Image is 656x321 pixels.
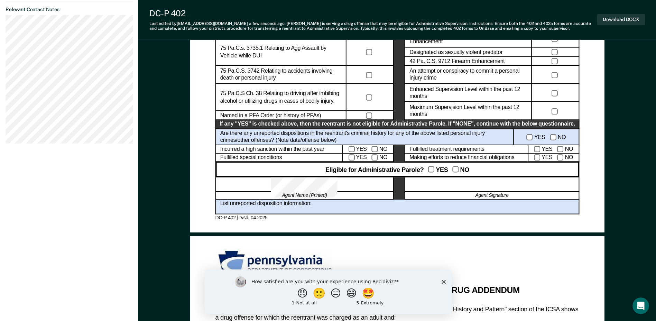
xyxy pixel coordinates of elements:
div: YES NO [528,145,579,154]
div: List unreported disposition information: [215,200,579,214]
iframe: Intercom live chat [632,297,649,314]
label: Designated as sexually violent predator [409,48,502,56]
div: YES NO [343,145,394,154]
div: Agent Signature [405,192,579,200]
div: Fulfilled treatment requirements [405,145,528,154]
label: An attempt or conspiracy to commit a personal injury crime [409,67,527,82]
img: PDOC Logo [215,248,337,279]
div: Incurred a high sanction within the past year [215,145,342,154]
dt: Relevant Contact Notes [6,7,133,12]
div: Administrative Parole Eligibility Worksheet: DRUG ADDENDUM [221,285,573,296]
label: 75 Pa.C.s. 3735.1 Relating to Agg Assault by Vehicle while DUI [220,45,341,59]
div: YES NO [528,154,579,162]
button: Download DOCX [597,14,645,25]
iframe: Survey by Kim from Recidiviz [204,269,452,314]
label: 42 Pa. C.S. 9712 Firearm Enhancement [409,58,505,65]
label: Named in a PFA Order (or history of PFAs) [220,112,321,119]
div: Last edited by [EMAIL_ADDRESS][DOMAIN_NAME] . [PERSON_NAME] is serving a drug offense that may be... [149,21,597,31]
label: 204 PA Code 303.10(a) Deadly Weapon Enhancement [409,31,527,46]
div: Eligible for Administrative Parole? YES NO [215,162,579,177]
div: Making efforts to reduce financial obligations [405,154,528,162]
div: YES NO [343,154,394,162]
div: DC-P 402 [149,8,597,18]
span: a few seconds ago [249,21,285,26]
div: Agent Name (Printed) [215,192,394,200]
label: Maximum Supervision Level within the past 12 months [409,104,527,118]
div: Are there any unreported dispositions in the reentrant's criminal history for any of the above li... [215,129,514,145]
label: 75 Pa.C.S Ch. 38 Relating to driving after imbibing alcohol or utilizing drugs in cases of bodily... [220,90,341,105]
div: If any "YES" is checked above, then the reentrant is not eligible for Administrative Parole. If "... [215,120,579,129]
label: Enhanced Supervision Level within the past 12 months [409,86,527,100]
label: 75 Pa.C.S. 3742 Relating to accidents involving death or personal injury [220,67,341,82]
div: YES NO [514,129,579,145]
div: Fulfilled special conditions [215,154,342,162]
div: DC-P 402 | rvsd. 04.2025 [215,214,579,221]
